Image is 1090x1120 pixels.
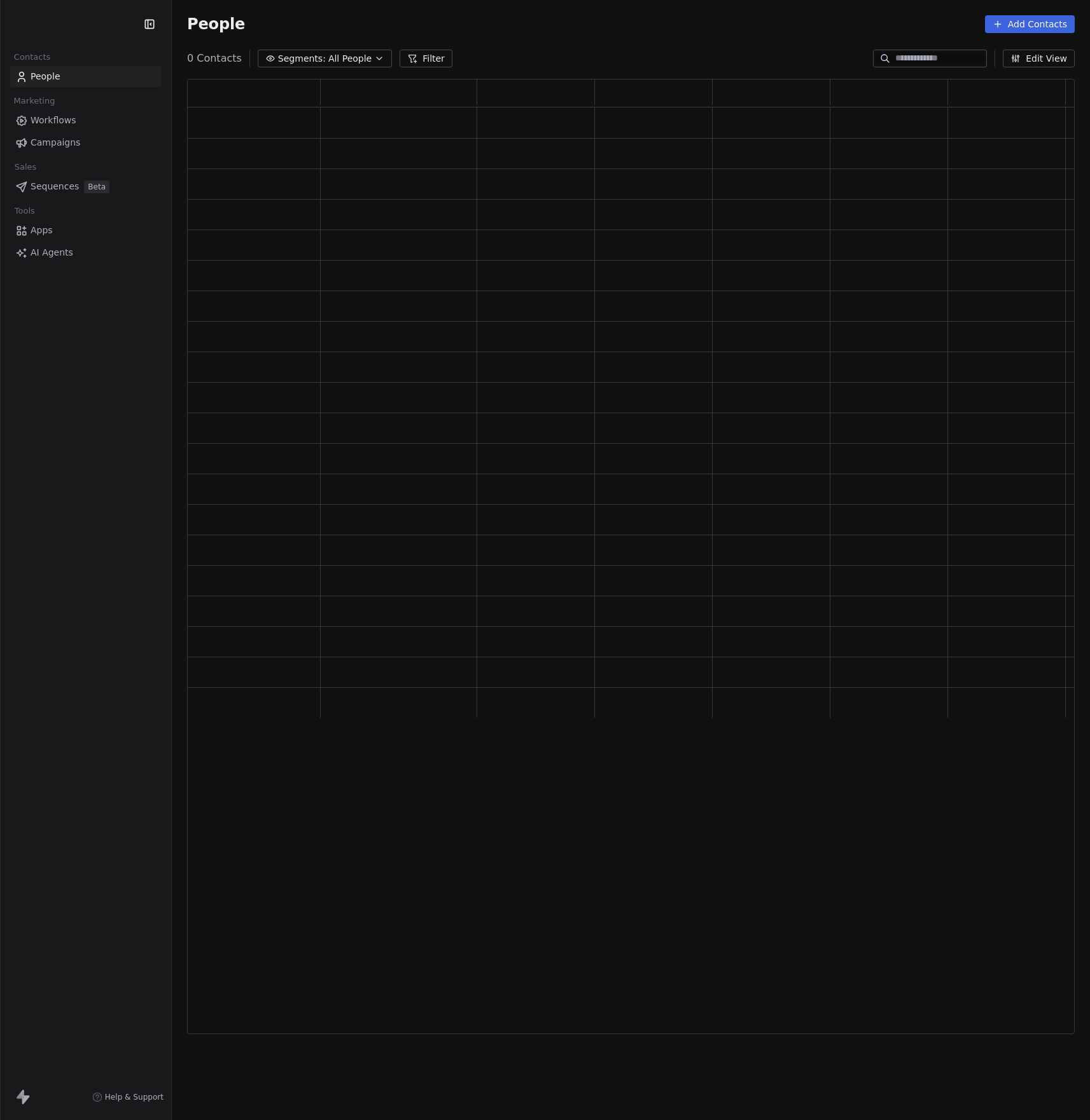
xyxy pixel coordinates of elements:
[105,1092,164,1102] span: Help & Support
[84,181,109,193] span: Beta
[985,15,1075,33] button: Add Contacts
[31,136,80,149] span: Campaigns
[31,224,53,237] span: Apps
[1003,50,1075,67] button: Edit View
[10,110,161,131] a: Workflows
[10,176,161,197] a: SequencesBeta
[31,114,76,127] span: Workflows
[31,246,73,259] span: AI Agents
[10,242,161,263] a: AI Agents
[400,50,452,67] button: Filter
[328,52,372,65] span: All People
[187,51,242,66] span: 0 Contacts
[31,70,60,83] span: People
[31,180,79,193] span: Sequences
[10,220,161,241] a: Apps
[9,158,42,177] span: Sales
[8,48,56,67] span: Contacts
[92,1092,164,1102] a: Help & Support
[187,15,245,34] span: People
[10,132,161,153] a: Campaigns
[10,66,161,87] a: People
[278,52,326,65] span: Segments:
[9,201,40,221] span: Tools
[8,92,60,111] span: Marketing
